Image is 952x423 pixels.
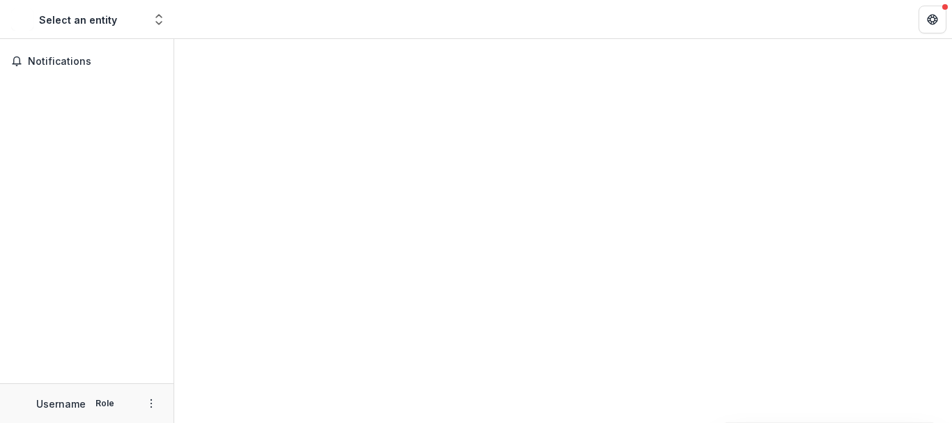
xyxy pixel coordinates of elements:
div: Select an entity [39,13,117,27]
button: Open entity switcher [149,6,169,33]
button: Get Help [919,6,946,33]
span: Notifications [28,56,162,68]
button: More [143,395,160,412]
button: Notifications [6,50,168,72]
p: Username [36,397,86,411]
p: Role [91,397,118,410]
